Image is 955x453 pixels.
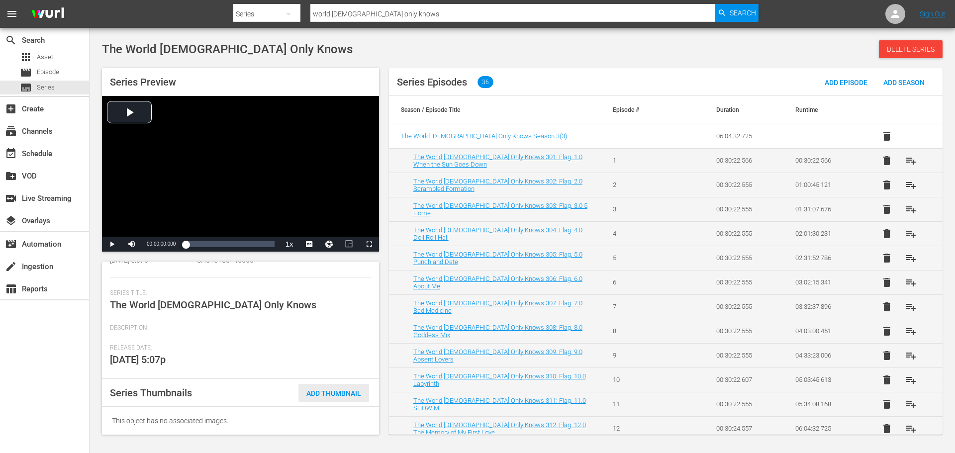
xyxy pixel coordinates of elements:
button: Add Season [875,73,933,91]
td: 05:34:08.168 [783,392,863,416]
td: 04:03:00.451 [783,319,863,343]
span: playlist_add [905,179,917,191]
button: Add Episode [817,73,875,91]
td: 7 [601,294,680,319]
button: delete [875,271,899,294]
span: Series Episodes [397,76,467,88]
th: Duration [704,96,784,124]
a: The World [DEMOGRAPHIC_DATA] Only Knows 306: Flag. 6.0 About Me [413,275,582,290]
td: 00:30:22.555 [704,270,784,294]
span: SH015180140000 [197,256,254,264]
span: Reports [5,283,17,295]
span: playlist_add [905,301,917,313]
button: delete [875,124,899,148]
span: playlist_add [905,203,917,215]
td: 02:01:30.231 [783,221,863,246]
button: playlist_add [899,344,923,367]
span: Add Season [875,79,933,87]
button: Picture-in-Picture [339,237,359,252]
button: delete [875,319,899,343]
span: delete [881,252,893,264]
button: delete [875,392,899,416]
a: Sign Out [920,10,946,18]
span: delete [881,374,893,386]
button: Add Thumbnail [298,384,369,402]
td: 00:30:22.555 [704,221,784,246]
td: 10 [601,367,680,392]
button: playlist_add [899,319,923,343]
button: playlist_add [899,246,923,270]
span: playlist_add [905,374,917,386]
button: Play [102,237,122,252]
span: delete [881,423,893,435]
span: Series [20,82,32,93]
span: delete [881,130,893,142]
img: ans4CAIJ8jUAAAAAAAAAAAAAAAAAAAAAAAAgQb4GAAAAAAAAAAAAAAAAAAAAAAAAJMjXAAAAAAAAAAAAAAAAAAAAAAAAgAT5G... [24,2,72,26]
span: Live Streaming [5,192,17,204]
a: The World [DEMOGRAPHIC_DATA] Only Knows 308: Flag. 8.0 Goddess Mix [413,324,582,339]
td: 3 [601,197,680,221]
td: 12 [601,416,680,441]
a: The World [DEMOGRAPHIC_DATA] Only Knows 305: Flag. 5.0 Punch and Date [413,251,582,266]
span: Asset [20,51,32,63]
a: The World [DEMOGRAPHIC_DATA] Only Knows 301: Flag. 1.0 When the Sun Goes Down [413,153,582,168]
span: The World [DEMOGRAPHIC_DATA] Only Knows [102,42,353,56]
span: Episode [37,67,59,77]
td: 11 [601,392,680,416]
button: Fullscreen [359,237,379,252]
span: Series [37,83,55,92]
span: playlist_add [905,228,917,240]
td: 00:30:22.566 [704,148,784,173]
span: delete [881,398,893,410]
th: Runtime [783,96,863,124]
button: delete [875,417,899,441]
td: 05:03:45.613 [783,367,863,392]
td: 00:30:22.555 [704,343,784,367]
td: 00:30:22.555 [704,246,784,270]
span: The World [DEMOGRAPHIC_DATA] Only Knows Season 3 ( 3 ) [401,132,567,140]
button: delete [875,295,899,319]
span: Episode [20,67,32,79]
span: Series Thumbnails [110,387,192,399]
span: playlist_add [905,325,917,337]
span: Description: [110,324,366,332]
button: Captions [299,237,319,252]
td: 00:30:22.555 [704,173,784,197]
span: Search [730,4,756,22]
td: 5 [601,246,680,270]
button: Mute [122,237,142,252]
td: 00:30:22.566 [783,148,863,173]
span: Channels [5,125,17,137]
button: playlist_add [899,417,923,441]
td: 00:30:22.555 [704,197,784,221]
button: Jump To Time [319,237,339,252]
a: The World [DEMOGRAPHIC_DATA] Only Knows 310: Flag. 10.0 Labyrinth [413,372,586,387]
span: Automation [5,238,17,250]
span: menu [6,8,18,20]
button: playlist_add [899,197,923,221]
th: Episode # [601,96,680,124]
button: delete [875,246,899,270]
td: 03:02:15.341 [783,270,863,294]
a: The World [DEMOGRAPHIC_DATA] Only Knows 311: Flag. 11.0 SHOW ME [413,397,586,412]
button: playlist_add [899,295,923,319]
td: 00:30:22.555 [704,319,784,343]
td: 06:04:32.725 [704,124,784,149]
span: Create [5,103,17,115]
td: 01:31:07.676 [783,197,863,221]
button: playlist_add [899,149,923,173]
td: 00:30:22.607 [704,367,784,392]
span: Overlays [5,215,17,227]
span: Ingestion [5,261,17,272]
button: delete [875,149,899,173]
button: delete [875,197,899,221]
span: event_available [5,148,17,160]
td: 06:04:32.725 [783,416,863,441]
span: delete [881,301,893,313]
span: delete [881,203,893,215]
button: playlist_add [899,222,923,246]
button: Search [715,4,759,22]
td: 02:31:52.786 [783,246,863,270]
span: delete [881,276,893,288]
span: playlist_add [905,155,917,167]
